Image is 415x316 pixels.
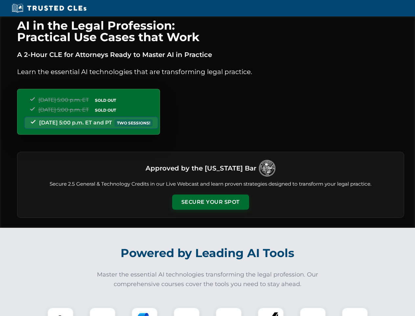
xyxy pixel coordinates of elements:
p: A 2-Hour CLE for Attorneys Ready to Master AI in Practice [17,49,404,60]
h3: Approved by the [US_STATE] Bar [146,162,256,174]
span: [DATE] 5:00 p.m. ET [38,97,89,103]
button: Secure Your Spot [172,195,249,210]
span: SOLD OUT [93,97,118,104]
span: [DATE] 5:00 p.m. ET [38,107,89,113]
span: SOLD OUT [93,107,118,114]
p: Learn the essential AI technologies that are transforming legal practice. [17,66,404,77]
img: Logo [259,160,275,176]
p: Master the essential AI technologies transforming the legal profession. Our comprehensive courses... [93,270,323,289]
img: Trusted CLEs [10,3,88,13]
h1: AI in the Legal Profession: Practical Use Cases that Work [17,20,404,43]
p: Secure 2.5 General & Technology Credits in our Live Webcast and learn proven strategies designed ... [25,180,396,188]
h2: Powered by Leading AI Tools [26,242,390,265]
